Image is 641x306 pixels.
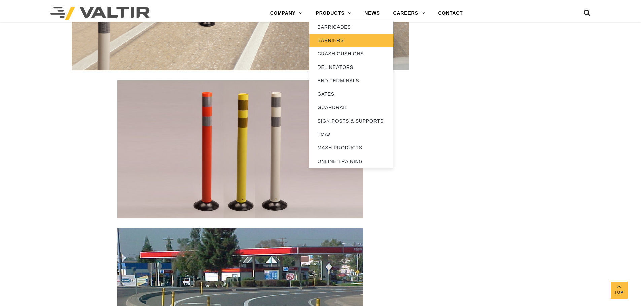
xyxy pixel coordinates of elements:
[263,7,309,20] a: COMPANY
[309,34,393,47] a: BARRIERS
[309,141,393,155] a: MASH PRODUCTS
[309,87,393,101] a: GATES
[387,7,432,20] a: CAREERS
[309,7,358,20] a: PRODUCTS
[431,7,469,20] a: CONTACT
[611,289,628,296] span: Top
[309,155,393,168] a: ONLINE TRAINING
[50,7,150,20] img: Valtir
[309,74,393,87] a: END TERMINALS
[309,114,393,128] a: SIGN POSTS & SUPPORTS
[309,128,393,141] a: TMAs
[611,282,628,299] a: Top
[358,7,386,20] a: NEWS
[309,101,393,114] a: GUARDRAIL
[309,47,393,60] a: CRASH CUSHIONS
[309,60,393,74] a: DELINEATORS
[309,20,393,34] a: BARRICADES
